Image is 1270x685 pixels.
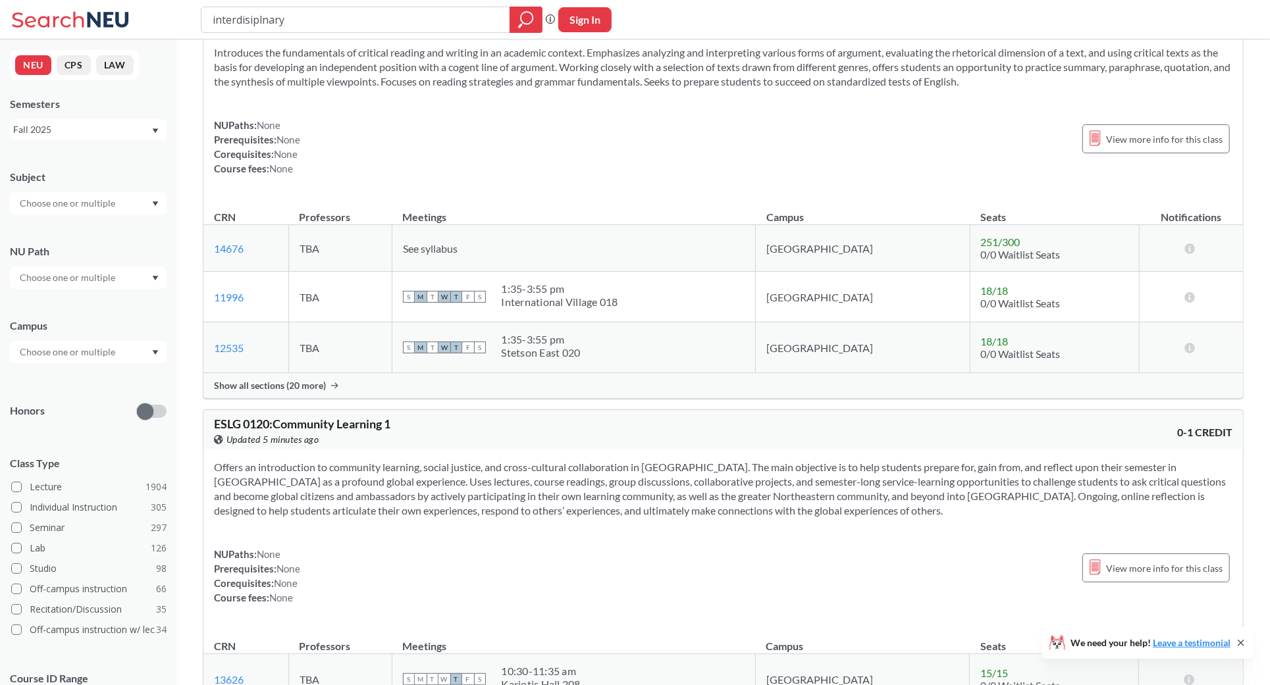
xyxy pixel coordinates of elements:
[214,291,244,303] a: 11996
[214,210,236,224] div: CRN
[214,45,1232,89] section: Introduces the fundamentals of critical reading and writing in an academic context. Emphasizes an...
[214,639,236,653] div: CRN
[156,582,167,596] span: 66
[415,291,427,303] span: M
[502,346,581,359] div: Stetson East 020
[13,122,151,137] div: Fall 2025
[981,297,1061,309] span: 0/0 Waitlist Seats
[15,55,51,75] button: NEU
[214,547,300,605] div: NUPaths: Prerequisites: Corequisites: Course fees:
[981,335,1009,347] span: 18 / 18
[274,577,298,589] span: None
[510,7,542,33] div: magnifying glass
[13,270,124,286] input: Choose one or multiple
[156,602,167,617] span: 35
[152,276,159,281] svg: Dropdown arrow
[11,519,167,536] label: Seminar
[214,417,390,431] span: ESLG 0120 : Community Learning 1
[1139,626,1243,654] th: Notifications
[214,460,1232,518] section: Offers an introduction to community learning, social justice, and cross-cultural collaboration in...
[226,432,319,447] span: Updated 5 minutes ago
[450,291,462,303] span: T
[11,478,167,495] label: Lecture
[10,170,167,184] div: Subject
[146,480,167,494] span: 1904
[11,560,167,577] label: Studio
[288,272,392,322] td: TBA
[474,342,486,353] span: S
[96,55,134,75] button: LAW
[462,673,474,685] span: F
[156,561,167,576] span: 98
[10,266,167,289] div: Dropdown arrow
[474,291,486,303] span: S
[438,673,450,685] span: W
[10,192,167,215] div: Dropdown arrow
[269,592,293,603] span: None
[13,344,124,360] input: Choose one or multiple
[1153,637,1230,648] a: Leave a testimonial
[156,622,167,637] span: 34
[151,500,167,515] span: 305
[151,520,167,535] span: 297
[277,134,300,145] span: None
[288,197,392,225] th: Professors
[288,225,392,272] td: TBA
[257,548,280,560] span: None
[502,333,581,346] div: 1:35 - 3:55 pm
[756,197,970,225] th: Campus
[502,665,581,678] div: 10:30 - 11:35 am
[269,163,293,174] span: None
[151,541,167,555] span: 126
[10,244,167,259] div: NU Path
[10,341,167,363] div: Dropdown arrow
[403,673,415,685] span: S
[427,342,438,353] span: T
[277,563,300,574] span: None
[981,284,1009,297] span: 18 / 18
[981,248,1061,261] span: 0/0 Waitlist Seats
[970,626,1139,654] th: Seats
[11,601,167,618] label: Recitation/Discussion
[403,342,415,353] span: S
[518,11,534,29] svg: magnifying glass
[403,242,458,255] span: See syllabus
[10,456,167,470] span: Class Type
[558,7,612,32] button: Sign In
[10,318,167,333] div: Campus
[13,195,124,211] input: Choose one or multiple
[450,673,462,685] span: T
[288,626,392,654] th: Professors
[970,197,1139,225] th: Seats
[257,119,280,131] span: None
[980,667,1008,679] span: 15 / 15
[415,673,427,685] span: M
[415,342,427,353] span: M
[214,342,244,354] a: 12535
[756,272,970,322] td: [GEOGRAPHIC_DATA]
[462,342,474,353] span: F
[392,197,756,225] th: Meetings
[152,128,159,134] svg: Dropdown arrow
[1177,425,1232,440] span: 0-1 CREDIT
[502,295,618,309] div: International Village 018
[474,673,486,685] span: S
[502,282,618,295] div: 1:35 - 3:55 pm
[756,225,970,272] td: [GEOGRAPHIC_DATA]
[10,119,167,140] div: Fall 2025Dropdown arrow
[427,291,438,303] span: T
[438,342,450,353] span: W
[274,148,298,160] span: None
[1106,131,1223,147] span: View more info for this class
[1071,638,1230,647] span: We need your help!
[981,347,1061,360] span: 0/0 Waitlist Seats
[403,291,415,303] span: S
[211,9,500,31] input: Class, professor, course number, "phrase"
[214,242,244,255] a: 14676
[1139,197,1243,225] th: Notifications
[11,540,167,557] label: Lab
[203,373,1243,398] div: Show all sections (20 more)
[1106,560,1223,576] span: View more info for this class
[392,626,755,654] th: Meetings
[10,403,45,419] p: Honors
